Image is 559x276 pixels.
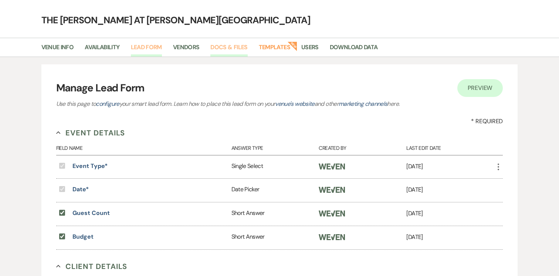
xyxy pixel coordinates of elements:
a: marketing channels [339,100,387,108]
div: Date * [56,185,89,196]
p: [DATE] [406,185,494,195]
a: Lead Form [131,43,162,57]
img: Weven Logo [319,234,345,240]
h3: * Required [56,117,503,125]
a: Vendors [173,43,200,57]
a: Preview [457,79,503,97]
div: Last Edit Date [406,138,494,155]
div: Short Answer [231,202,319,226]
span: Preview [468,84,492,92]
p: [DATE] [406,232,494,242]
img: Weven Logo [319,164,345,169]
div: Field Name [56,138,231,155]
a: Users [301,43,319,57]
div: Budget [56,232,94,243]
a: Templates [259,43,290,57]
a: Availability [85,43,119,57]
button: Client Details [56,261,127,272]
h3: Manage Lead Form [56,80,144,96]
h4: The [PERSON_NAME] at [PERSON_NAME][GEOGRAPHIC_DATA] [13,14,546,27]
img: Weven Logo [319,211,345,216]
div: Date Picker [231,179,319,202]
div: Event Type * [56,162,108,172]
img: Weven Logo [319,187,345,193]
div: Created By [319,138,406,155]
div: Short Answer [231,226,319,249]
p: [DATE] [406,162,494,171]
a: configure [96,100,119,108]
button: Event Details [56,127,125,138]
div: Guest Count [56,209,110,219]
a: venue's website [275,100,314,108]
a: Docs & Files [210,43,247,57]
a: Venue Info [41,43,74,57]
a: Download Data [330,43,378,57]
div: Single Select [231,155,319,179]
p: [DATE] [406,209,494,218]
p: Use this page to your smart lead form. Learn how to place this lead form on your and other here. [56,100,503,108]
strong: New [287,41,298,51]
div: Answer Type [231,138,319,155]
